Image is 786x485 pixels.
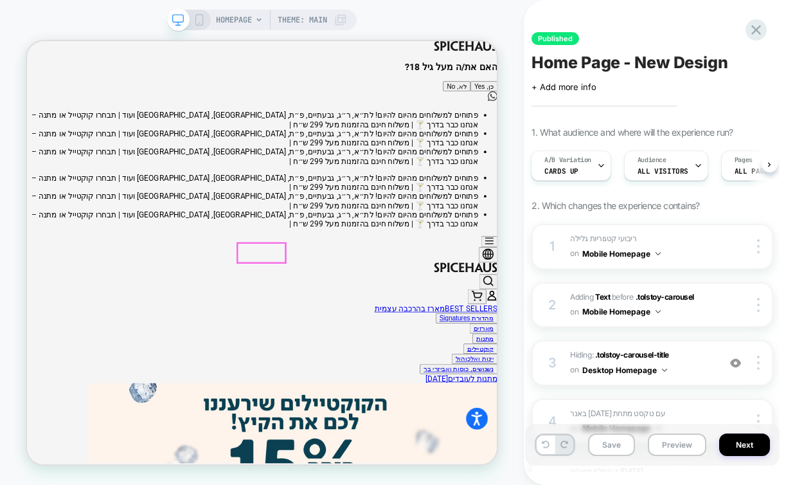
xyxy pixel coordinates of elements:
button: מארזים [590,376,627,390]
button: Next [719,434,770,456]
span: + Add more info [531,82,596,92]
span: on [570,421,578,435]
button: נשנושים, כוסות ואביזרי בר [524,430,627,444]
span: באנר [DATE] עם טקסט מתחת [570,408,665,418]
button: Preview [648,434,706,456]
img: close [757,239,760,253]
span: ALL PAGES [735,167,773,176]
span: Home Page - New Design [531,53,728,72]
a: מארז בהרכבה עצמית [463,351,557,363]
span: HOMEPAGE [216,10,252,30]
button: Desktop Homepage [582,362,667,378]
img: close [757,356,760,370]
span: on [570,305,578,319]
div: 3 [546,351,558,374]
button: מהדורת Signatures [545,363,627,376]
a: מתנות לעובדים [561,444,627,456]
a: BEST SELLERS [557,351,627,363]
img: crossed eye [730,358,741,369]
button: מתנות [594,390,627,403]
button: Mobile Homepage [582,420,661,436]
button: Mobile Homepage [582,304,661,320]
span: Hiding : [570,348,712,378]
a: מארזים [595,378,622,388]
a: יינות ואלכוהול [571,419,622,428]
img: close [757,414,760,428]
div: 2 [546,293,558,316]
span: Adding [570,292,610,302]
span: Published [531,32,579,45]
span: .tolstoy-carousel [636,292,694,302]
span: Pages [735,156,753,165]
button: Cart [587,331,612,351]
img: down arrow [662,369,667,372]
a: מתנות [599,392,622,401]
span: A/B Variation [544,156,591,165]
button: יינות ואלכוהול [566,417,627,430]
button: Save [588,434,635,456]
div: 4 [546,410,558,433]
a: מהדורת Signatures [550,365,622,374]
span: 2. Which changes the experience contains? [531,200,699,211]
span: All Visitors [638,167,688,176]
span: Theme: MAIN [278,10,327,30]
button: כן, Yes [591,53,627,67]
span: Cards up [544,167,578,176]
button: קוקטיילים [582,403,627,417]
span: ריבועי קטגוריות גלילה [570,233,636,243]
span: BEFORE [612,292,634,302]
a: נשנושים, כוסות ואביזרי בר [529,432,622,442]
img: close [757,298,760,312]
button: Mobile Homepage [582,246,661,262]
button: Menu [605,260,627,275]
a: [DATE] [531,444,561,456]
button: לא, No [555,53,591,67]
span: on [570,246,578,261]
div: 1 [546,235,558,258]
img: down arrow [656,252,661,255]
span: on [570,363,578,377]
span: Audience [638,156,666,165]
span: 1. What audience and where will the experience run? [531,127,733,138]
a: קוקטיילים [587,405,622,415]
img: down arrow [656,310,661,313]
b: Text [595,292,610,302]
span: .tolstoy-carousel-title [595,350,669,360]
